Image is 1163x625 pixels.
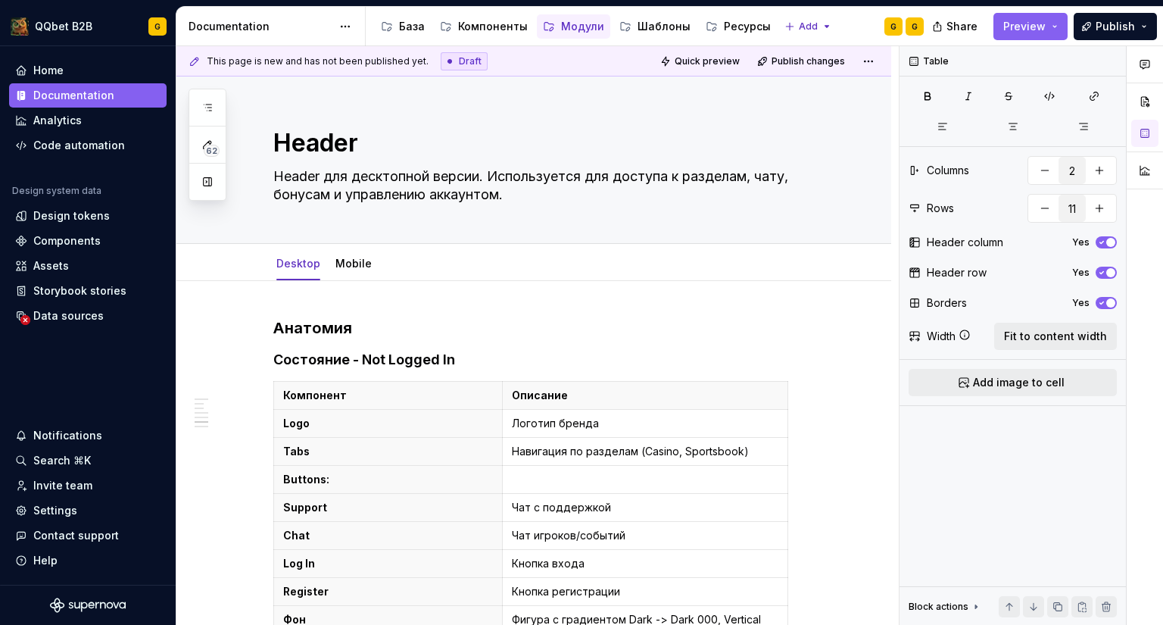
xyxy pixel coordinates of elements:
[724,19,771,34] div: Ресурсы
[1096,19,1135,34] span: Publish
[9,83,167,108] a: Documentation
[909,369,1117,396] button: Add image to cell
[994,323,1117,350] button: Fit to content width
[1072,297,1090,309] label: Yes
[283,388,493,403] p: Компонент
[780,16,837,37] button: Add
[9,304,167,328] a: Data sources
[458,19,528,34] div: Компоненты
[399,19,425,34] div: База
[656,51,747,72] button: Quick preview
[33,453,91,468] div: Search ⌘K
[927,329,956,344] div: Width
[33,528,119,543] div: Contact support
[909,596,982,617] div: Block actions
[283,556,493,571] p: Log In
[993,13,1068,40] button: Preview
[890,20,896,33] div: G
[33,138,125,153] div: Code automation
[50,598,126,613] svg: Supernova Logo
[909,601,968,613] div: Block actions
[9,548,167,573] button: Help
[927,201,954,216] div: Rows
[276,257,320,270] a: Desktop
[273,352,455,367] strong: Состояние - Not Logged In
[1003,19,1046,34] span: Preview
[912,20,918,33] div: G
[1074,13,1157,40] button: Publish
[33,258,69,273] div: Assets
[9,473,167,498] a: Invite team
[9,133,167,158] a: Code automation
[613,14,697,39] a: Шаблоны
[270,247,326,279] div: Desktop
[675,55,740,67] span: Quick preview
[283,416,493,431] p: Logo
[283,528,493,543] p: Chat
[33,503,77,518] div: Settings
[512,556,778,571] p: Кнопка входа
[927,235,1003,250] div: Header column
[283,584,493,599] p: Register
[946,19,977,34] span: Share
[512,528,778,543] p: Чат игроков/событий
[9,279,167,303] a: Storybook stories
[753,51,852,72] button: Publish changes
[283,472,493,487] p: Buttons:
[9,204,167,228] a: Design tokens
[561,19,604,34] div: Модули
[1004,329,1107,344] span: Fit to content width
[33,553,58,568] div: Help
[512,388,778,403] p: Описание
[459,55,482,67] span: Draft
[154,20,161,33] div: G
[9,58,167,83] a: Home
[700,14,777,39] a: Ресурсы
[33,283,126,298] div: Storybook stories
[335,257,372,270] a: Mobile
[1072,236,1090,248] label: Yes
[283,444,493,459] p: Tabs
[9,448,167,473] button: Search ⌘K
[3,10,173,42] button: QQbet B2BG
[35,19,92,34] div: QQbet B2B
[33,88,114,103] div: Documentation
[512,584,778,599] p: Кнопка регистрации
[927,295,967,311] div: Borders
[512,500,778,515] p: Чат с поддержкой
[189,19,332,34] div: Documentation
[434,14,534,39] a: Компоненты
[12,185,101,197] div: Design system data
[512,416,778,431] p: Логотип бренда
[329,247,378,279] div: Mobile
[33,233,101,248] div: Components
[9,254,167,278] a: Assets
[638,19,691,34] div: Шаблоны
[927,163,969,178] div: Columns
[11,17,29,36] img: 491028fe-7948-47f3-9fb2-82dab60b8b20.png
[204,145,220,157] span: 62
[537,14,610,39] a: Модули
[270,125,828,161] textarea: Header
[33,308,104,323] div: Data sources
[375,14,431,39] a: База
[9,229,167,253] a: Components
[375,11,777,42] div: Page tree
[1072,267,1090,279] label: Yes
[512,444,778,459] p: Навигация по разделам (Casino, Sportsbook)
[924,13,987,40] button: Share
[33,208,110,223] div: Design tokens
[927,265,987,280] div: Header row
[270,164,828,207] textarea: Header для десктопной версии. Используется для доступа к разделам, чату, бонусам и управлению акк...
[973,375,1065,390] span: Add image to cell
[9,423,167,448] button: Notifications
[33,113,82,128] div: Analytics
[9,523,167,548] button: Contact support
[207,55,429,67] span: This page is new and has not been published yet.
[772,55,845,67] span: Publish changes
[33,478,92,493] div: Invite team
[33,63,64,78] div: Home
[33,428,102,443] div: Notifications
[9,108,167,133] a: Analytics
